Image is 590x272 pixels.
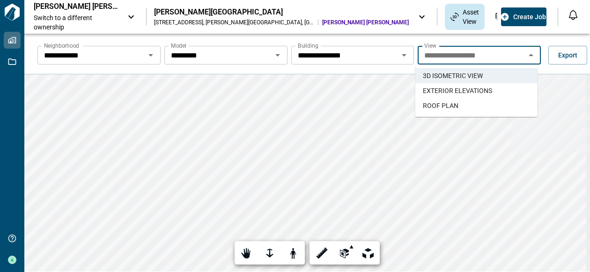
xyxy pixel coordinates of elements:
span: [PERSON_NAME] [PERSON_NAME] [322,19,409,26]
span: Asset View [463,7,479,26]
span: EXTERIOR ELEVATIONS [423,86,492,95]
button: Open notification feed [566,7,581,22]
span: ROOF PLAN [423,101,458,110]
button: Close [524,49,538,62]
span: Export [558,50,577,60]
button: Open [398,49,411,62]
span: 3D ISOMETRIC VIEW​ [423,71,483,80]
button: Create Job [501,7,546,26]
label: View [424,42,436,50]
label: Neighborhood [44,42,79,50]
span: Switch to a different ownership [34,13,118,32]
button: Open [144,49,157,62]
div: [STREET_ADDRESS] , [PERSON_NAME][GEOGRAPHIC_DATA] , [GEOGRAPHIC_DATA] [154,19,314,26]
div: Documents [489,9,509,25]
label: Model [171,42,186,50]
button: Open [271,49,284,62]
p: [PERSON_NAME] [PERSON_NAME] [34,2,118,11]
label: Building [298,42,318,50]
div: [PERSON_NAME][GEOGRAPHIC_DATA] [154,7,409,17]
span: Create Job [513,12,546,21]
button: Export [548,46,587,64]
div: Asset View [445,4,485,30]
